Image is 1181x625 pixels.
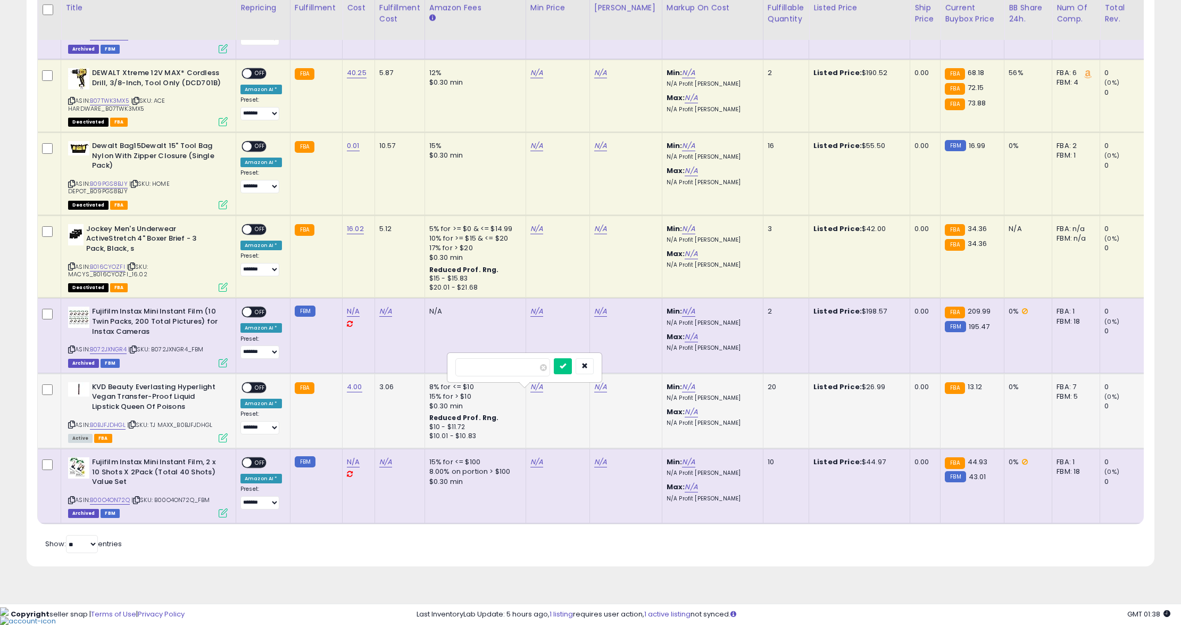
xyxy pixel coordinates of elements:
span: OFF [252,69,269,78]
div: 56% [1009,68,1044,78]
div: FBA: 7 [1057,382,1092,392]
a: N/A [685,166,697,176]
a: N/A [530,224,543,234]
div: Ship Price [914,2,936,24]
div: $15 - $15.83 [429,274,518,283]
span: | SKU: TJ MAXX_B0BJFJDHGL [127,421,212,429]
div: 0.00 [914,457,932,467]
a: N/A [682,224,695,234]
div: Preset: [240,252,282,276]
div: $190.52 [813,68,902,78]
a: N/A [594,68,607,78]
span: All listings that are unavailable for purchase on Amazon for any reason other than out-of-stock [68,283,109,292]
b: Fujifilm Instax Mini Instant Film (10 Twin Packs, 200 Total Pictures) for Instax Cameras [92,307,221,339]
a: B00O4ON72Q [90,496,130,505]
small: FBA [945,382,964,394]
img: 51qSwsXhTNL._SL40_.jpg [68,457,89,479]
div: N/A [1009,224,1044,234]
b: Max: [667,166,685,176]
small: (0%) [1104,467,1119,476]
small: FBA [295,68,314,80]
div: 16 [768,141,801,151]
div: Amazon AI * [240,323,282,333]
div: FBA: 1 [1057,307,1092,316]
div: Amazon AI * [240,241,282,250]
div: Total Rev. [1104,2,1143,24]
div: ASIN: [68,141,228,208]
span: 16.99 [969,141,986,151]
b: Max: [667,93,685,103]
div: 0 [1104,326,1147,336]
a: N/A [347,306,360,317]
div: Current Buybox Price [945,2,1000,24]
div: $0.30 min [429,151,518,160]
div: $0.30 min [429,477,518,487]
span: 34.36 [968,224,987,234]
small: FBA [945,224,964,236]
b: Max: [667,249,685,259]
p: N/A Profit [PERSON_NAME] [667,319,755,327]
b: Listed Price: [813,141,862,151]
div: FBA: 1 [1057,457,1092,467]
div: BB Share 24h. [1009,2,1047,24]
div: 0 [1104,477,1147,487]
div: Num of Comp. [1057,2,1095,24]
span: FBA [94,434,112,443]
p: N/A Profit [PERSON_NAME] [667,420,755,427]
div: 0 [1104,457,1147,467]
a: N/A [682,306,695,317]
small: FBA [295,382,314,394]
div: $44.97 [813,457,902,467]
b: DEWALT Xtreme 12V MAX* Cordless Drill, 3/8-Inch, Tool Only (DCD701B) [92,68,221,91]
div: $0.30 min [429,401,518,411]
p: N/A Profit [PERSON_NAME] [667,236,755,244]
p: N/A Profit [PERSON_NAME] [667,470,755,477]
div: 0% [1009,457,1044,467]
span: 43.01 [969,472,986,482]
div: 0.00 [914,141,932,151]
span: All listings that are unavailable for purchase on Amazon for any reason other than out-of-stock [68,118,109,127]
div: FBM: 18 [1057,317,1092,326]
span: OFF [252,142,269,151]
div: $0.30 min [429,253,518,262]
a: N/A [682,68,695,78]
div: Title [65,2,231,13]
b: Min: [667,68,683,78]
div: 17% for > $20 [429,243,518,253]
span: 68.18 [968,68,985,78]
a: N/A [594,306,607,317]
div: 0 [1104,141,1147,151]
a: N/A [685,407,697,417]
small: FBA [945,239,964,251]
div: 0 [1104,161,1147,170]
span: 44.93 [968,457,988,467]
a: 4.00 [347,382,362,392]
div: 12% [429,68,518,78]
a: 40.25 [347,68,367,78]
a: N/A [594,224,607,234]
small: (0%) [1104,392,1119,401]
b: Min: [667,141,683,151]
div: 0.00 [914,68,932,78]
a: B0BJFJDHGL [90,421,126,430]
div: Cost [347,2,370,13]
div: 8% for <= $10 [429,382,518,392]
div: FBA: n/a [1057,224,1092,234]
a: N/A [530,382,543,392]
div: Preset: [240,169,282,193]
a: N/A [530,68,543,78]
b: Min: [667,306,683,316]
a: 0.01 [347,141,360,151]
span: OFF [252,308,269,317]
div: 2 [768,307,801,316]
p: N/A Profit [PERSON_NAME] [667,80,755,88]
div: FBM: 1 [1057,151,1092,160]
a: B016CYOZFI [90,262,125,272]
b: Listed Price: [813,224,862,234]
div: 10.57 [379,141,417,151]
div: 0% [1009,141,1044,151]
a: 16.02 [347,224,364,234]
small: FBM [295,306,315,317]
div: $198.57 [813,307,902,316]
div: ASIN: [68,307,228,366]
